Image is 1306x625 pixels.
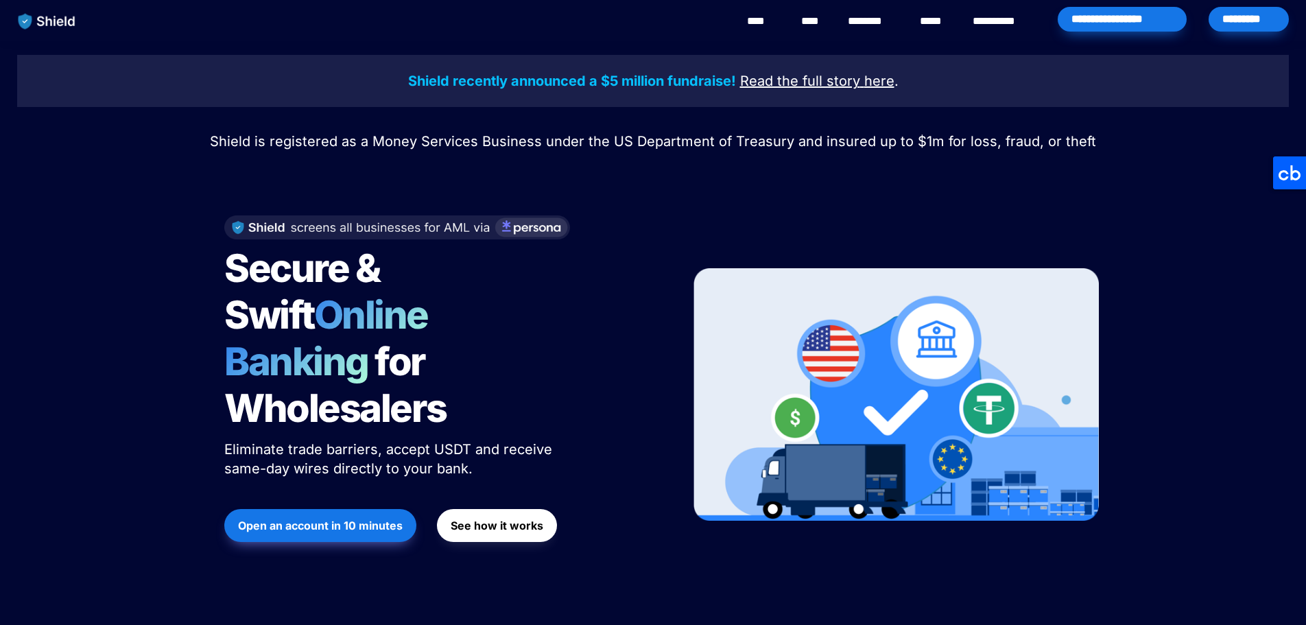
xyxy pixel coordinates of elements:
strong: Open an account in 10 minutes [238,519,403,532]
button: See how it works [437,509,557,542]
span: . [894,73,899,89]
strong: Shield recently announced a $5 million fundraise! [408,73,736,89]
span: Secure & Swift [224,245,386,338]
span: Eliminate trade barriers, accept USDT and receive same-day wires directly to your bank. [224,441,556,477]
span: Online Banking [224,292,442,385]
a: Read the full story [740,75,860,89]
a: here [864,75,894,89]
strong: See how it works [451,519,543,532]
img: website logo [12,7,82,36]
a: Open an account in 10 minutes [224,502,416,549]
a: See how it works [437,502,557,549]
span: for Wholesalers [224,338,447,432]
span: Shield is registered as a Money Services Business under the US Department of Treasury and insured... [210,133,1096,150]
u: Read the full story [740,73,860,89]
button: Open an account in 10 minutes [224,509,416,542]
u: here [864,73,894,89]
